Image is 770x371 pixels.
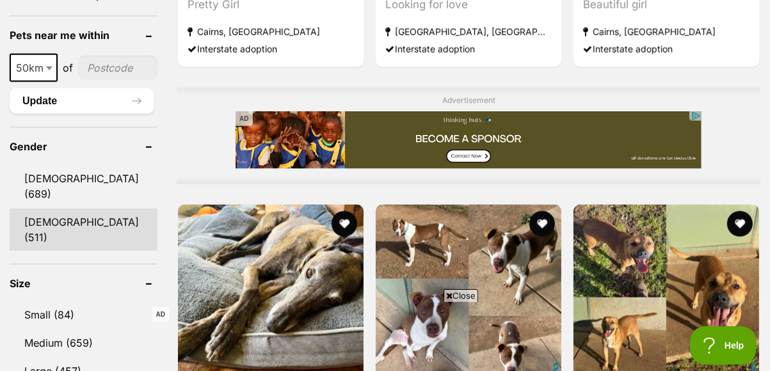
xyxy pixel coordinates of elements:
button: favourite [332,211,357,237]
span: Close [444,289,478,302]
a: [DEMOGRAPHIC_DATA] (689) [10,165,157,207]
strong: Cairns, [GEOGRAPHIC_DATA] [583,23,750,40]
header: Size [10,278,157,289]
header: Gender [10,141,157,152]
header: Pets near me within [10,29,157,41]
a: [DEMOGRAPHIC_DATA] (511) [10,209,157,251]
span: 50km [10,54,58,82]
button: favourite [529,211,555,237]
a: Medium (659) [10,329,157,356]
div: Interstate adoption [583,40,750,58]
strong: Cairns, [GEOGRAPHIC_DATA] [188,23,354,40]
span: AD [236,111,252,126]
iframe: Help Scout Beacon - Open [690,326,757,365]
input: postcode [78,56,157,80]
a: Small (84) [10,301,157,328]
span: of [63,60,73,75]
button: favourite [727,211,753,237]
span: 50km [11,59,56,77]
div: Interstate adoption [385,40,552,58]
div: Interstate adoption [188,40,354,58]
strong: [GEOGRAPHIC_DATA], [GEOGRAPHIC_DATA] [385,23,552,40]
div: Advertisement [177,88,760,184]
span: AD [152,307,169,322]
iframe: Advertisement [152,307,618,365]
button: Update [10,88,154,114]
